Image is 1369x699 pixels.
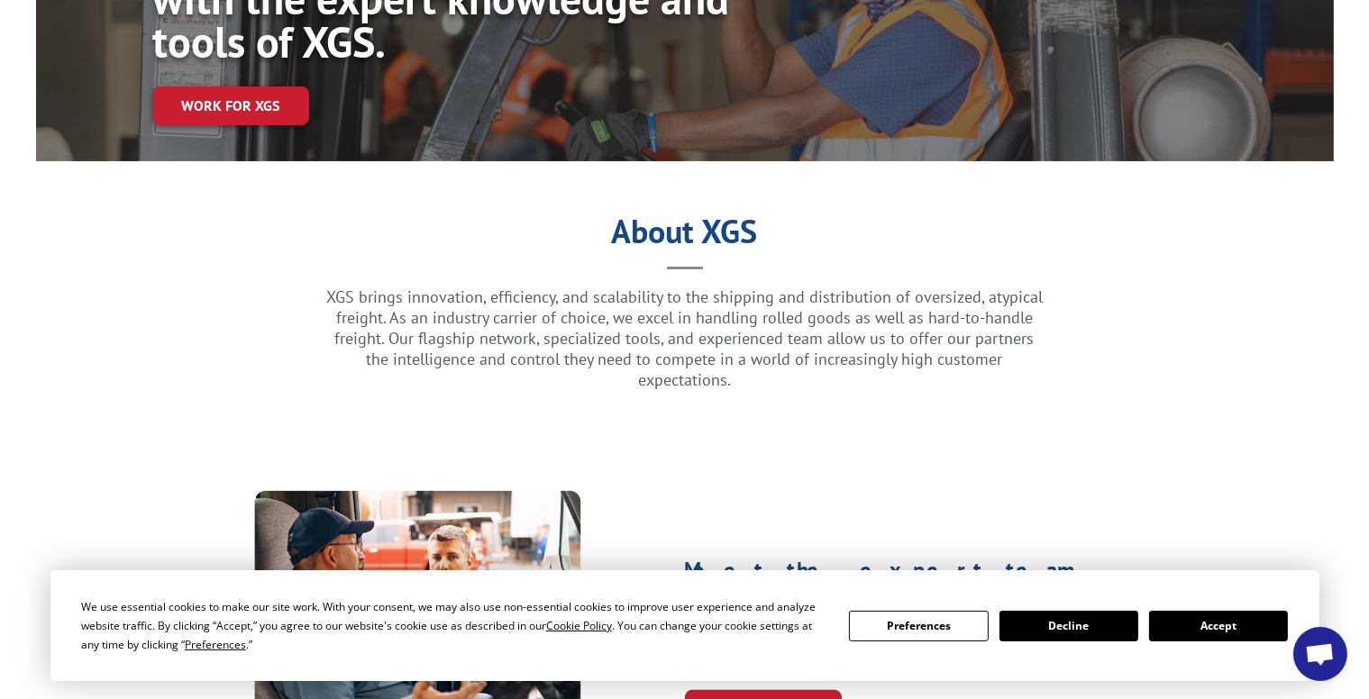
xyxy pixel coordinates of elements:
[849,611,988,641] button: Preferences
[324,286,1045,390] p: XGS brings innovation, efficiency, and scalability to the shipping and distribution of oversized,...
[81,597,827,654] div: We use essential cookies to make our site work. With your consent, we may also use non-essential ...
[1293,627,1347,681] div: Open chat
[153,86,309,125] a: Work for XGS
[185,637,246,652] span: Preferences
[546,618,612,633] span: Cookie Policy
[1149,611,1288,641] button: Accept
[137,219,1232,253] h1: About XGS
[999,611,1138,641] button: Decline
[50,570,1319,681] div: Cookie Consent Prompt
[685,559,1219,612] h1: Meet the expert team behind your supply chain.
